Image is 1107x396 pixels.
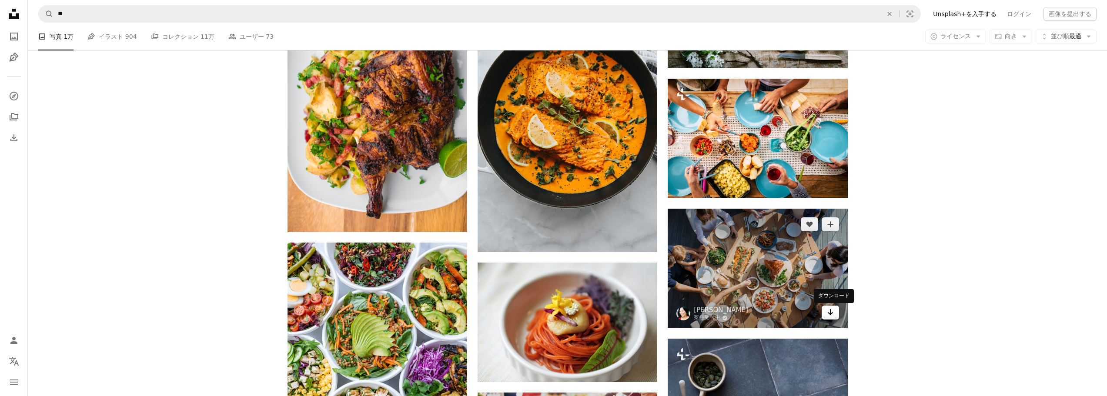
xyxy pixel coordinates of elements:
div: ダウンロード [814,289,854,303]
a: PLTEの鶏肉と野菜 [288,93,467,101]
img: 人々は、垂直上から見た食べ物でいっぱいのテーブルで友情や家族のお祝いで一緒に食事をしています - 友人と楽しいコンセプトを持っています - 木のテーブルと色と背景 [668,79,847,198]
span: 並び順 [1051,33,1069,40]
span: 73 [266,32,274,41]
a: 緑と紫の野菜サラダ [288,373,467,381]
a: ログイン / 登録する [5,332,23,349]
button: ビジュアル検索 [900,6,920,22]
a: ダウンロード履歴 [5,129,23,146]
a: Unsplash+を入手する [928,7,1002,21]
a: 写真 [5,28,23,45]
a: ログイン [1002,7,1037,21]
form: サイト内でビジュアルを探す [38,5,921,23]
img: トッピングのパスタの接写写真 [478,263,657,382]
button: メニュー [5,373,23,391]
a: 食べ物を持ってテーブルで食事をする人々 [668,264,847,272]
a: イラスト [5,49,23,66]
button: 画像を提出する [1043,7,1097,21]
a: 探す [5,87,23,105]
img: 食べ物を持ってテーブルで食事をする人々 [668,209,847,328]
span: 904 [125,32,137,41]
button: 向き [990,30,1032,43]
span: 11万 [201,32,214,41]
a: 人々は、垂直上から見た食べ物でいっぱいのテーブルで友情や家族のお祝いで一緒に食事をしています - 友人と楽しいコンセプトを持っています - 木のテーブルと色と背景 [668,134,847,142]
button: 全てクリア [880,6,899,22]
a: コレクション 11万 [151,23,214,50]
button: コレクションに追加する [822,217,839,231]
button: Unsplashで検索する [39,6,54,22]
a: ソースと肉のボウル [478,113,657,121]
a: ホーム — Unsplash [5,5,23,24]
a: ダウンロード [822,306,839,319]
span: 向き [1005,33,1017,40]
a: ユーザー 73 [228,23,274,50]
span: ライセンス [940,33,971,40]
button: 言語 [5,353,23,370]
span: 最適 [1051,32,1081,41]
a: イラスト 904 [87,23,137,50]
a: トッピングのパスタの接写写真 [478,318,657,326]
button: 並び順最適 [1036,30,1097,43]
button: いいね！ [801,217,818,231]
a: コレクション [5,108,23,126]
button: ライセンス [925,30,986,43]
a: [PERSON_NAME] [694,306,748,314]
a: 案件受付中 [694,314,748,321]
img: Luisa Brimbleのプロフィールを見る [676,306,690,320]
